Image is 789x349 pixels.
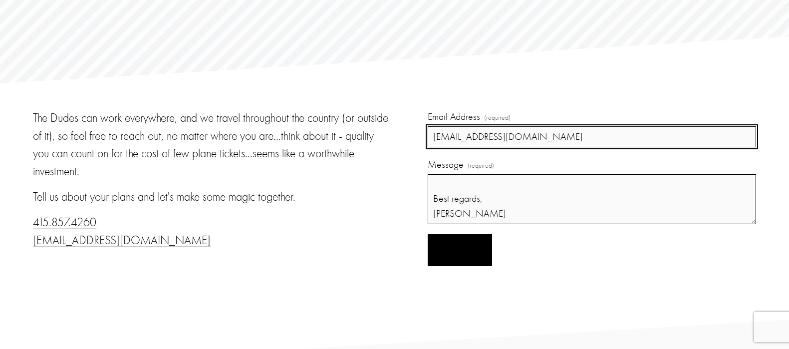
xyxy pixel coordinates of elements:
span: Message [428,157,464,172]
p: The Dudes can work everywhere, and we travel throughout the country (or outside of it), so feel f... [33,109,392,180]
span: (required) [468,160,494,171]
a: 415.857.4260 [33,216,96,229]
span: (required) [484,112,511,123]
textarea: Hello , I hope this message finds you well. I noticed that your website is not currently gaining ... [428,174,756,224]
button: SubmitSubmit [428,234,492,267]
span: Submit [445,245,474,255]
p: Tell us about your plans and let's make some magic together. [33,188,392,206]
span: Email Address [428,109,480,124]
a: [EMAIL_ADDRESS][DOMAIN_NAME] [33,234,211,247]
